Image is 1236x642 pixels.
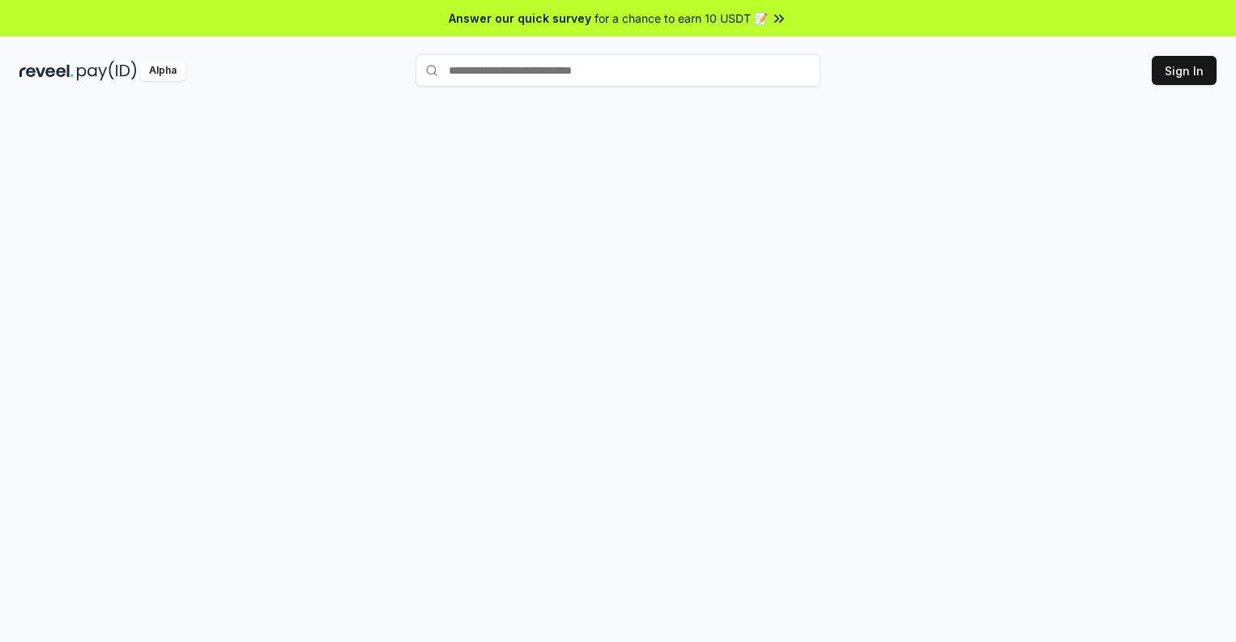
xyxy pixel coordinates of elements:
[1152,56,1217,85] button: Sign In
[595,10,768,27] span: for a chance to earn 10 USDT 📝
[77,61,137,81] img: pay_id
[140,61,185,81] div: Alpha
[19,61,74,81] img: reveel_dark
[449,10,591,27] span: Answer our quick survey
